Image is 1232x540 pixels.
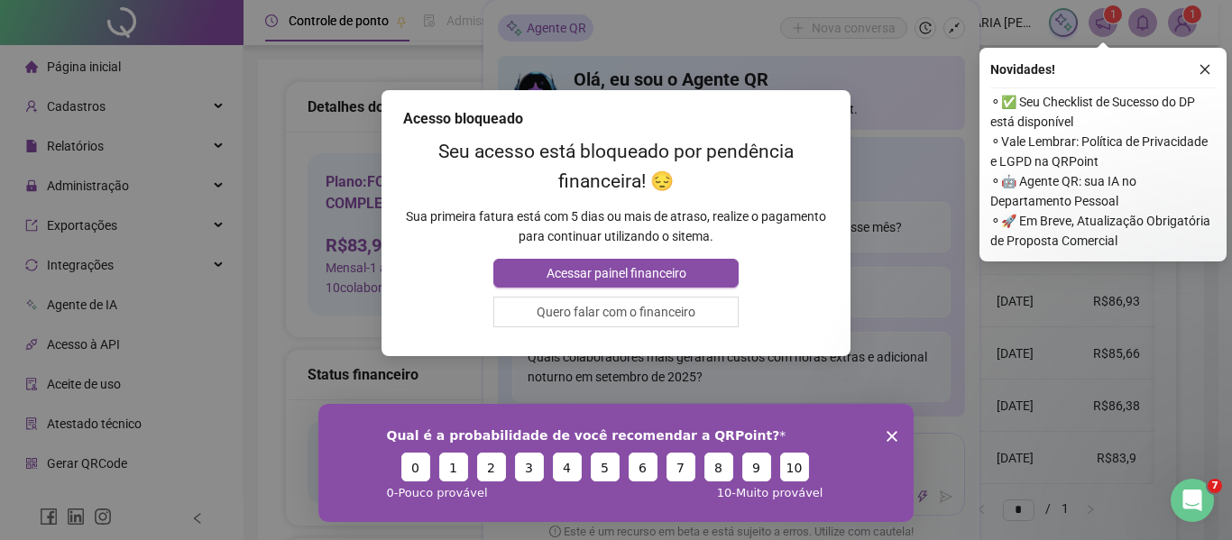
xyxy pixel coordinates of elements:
[990,59,1055,79] span: Novidades !
[990,211,1216,251] span: ⚬ 🚀 Em Breve, Atualização Obrigatória de Proposta Comercial
[403,108,829,130] div: Acesso bloqueado
[990,171,1216,211] span: ⚬ 🤖 Agente QR: sua IA no Departamento Pessoal
[403,206,829,246] p: Sua primeira fatura está com 5 dias ou mais de atraso, realize o pagamento para continuar utiliza...
[1199,63,1211,76] span: close
[318,404,914,522] iframe: Pesquisa da QRPoint
[1171,479,1214,522] iframe: Intercom live chat
[990,92,1216,132] span: ⚬ ✅ Seu Checklist de Sucesso do DP está disponível
[990,132,1216,171] span: ⚬ Vale Lembrar: Política de Privacidade e LGPD na QRPoint
[403,137,829,197] h2: Seu acesso está bloqueado por pendência financeira! 😔
[547,263,686,283] span: Acessar painel financeiro
[493,259,738,288] button: Acessar painel financeiro
[493,297,738,327] button: Quero falar com o financeiro
[1208,479,1222,493] span: 7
